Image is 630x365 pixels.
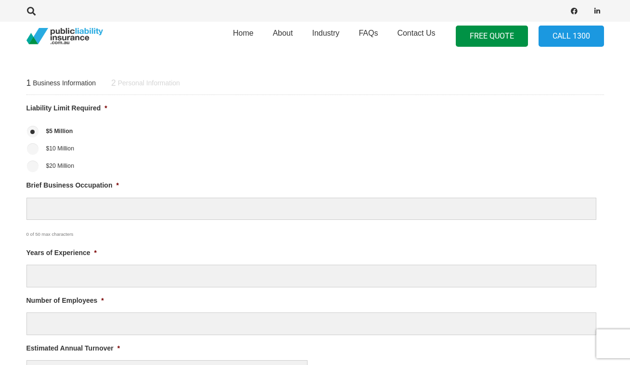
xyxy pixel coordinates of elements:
[26,78,31,89] span: 1
[111,78,116,89] span: 2
[302,19,349,54] a: Industry
[26,181,119,189] label: Brief Business Occupation
[46,144,74,153] label: $10 Million
[26,28,103,45] a: pli_logotransparent
[591,4,604,18] a: LinkedIn
[26,344,120,352] label: Estimated Annual Turnover
[456,26,528,47] a: FREE QUOTE
[26,248,97,257] label: Years of Experience
[118,79,180,88] span: Personal Information
[233,29,254,37] span: Home
[567,4,581,18] a: Facebook
[26,104,107,112] label: Liability Limit Required
[397,29,435,37] span: Contact Us
[26,296,104,305] label: Number of Employees
[33,79,96,88] span: Business Information
[539,26,604,47] a: Call 1300
[359,29,378,37] span: FAQs
[26,222,551,240] div: 0 of 50 max characters
[46,162,74,170] label: $20 Million
[273,29,293,37] span: About
[22,7,41,15] a: Search
[263,19,303,54] a: About
[46,127,73,135] label: $5 Million
[387,19,445,54] a: Contact Us
[349,19,387,54] a: FAQs
[312,29,339,37] span: Industry
[223,19,263,54] a: Home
